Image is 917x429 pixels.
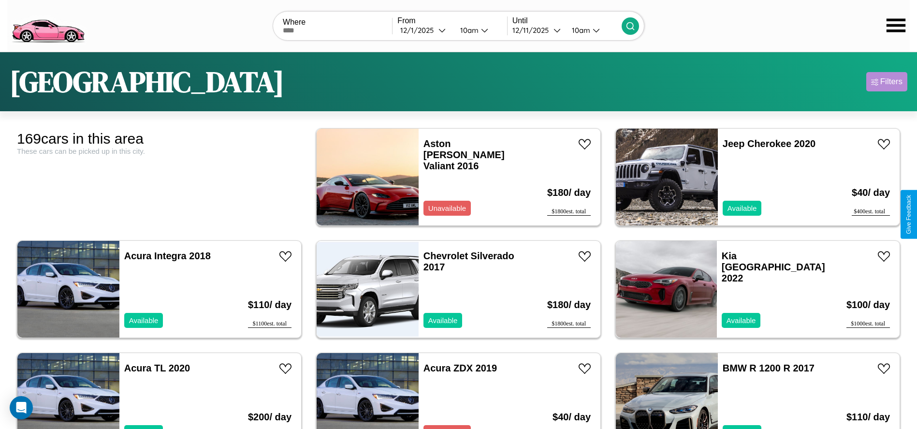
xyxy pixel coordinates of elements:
a: BMW R 1200 R 2017 [723,363,815,373]
label: Until [512,16,622,25]
div: 12 / 11 / 2025 [512,26,553,35]
div: Filters [880,77,902,87]
h3: $ 180 / day [547,178,591,208]
a: Aston [PERSON_NAME] Valiant 2016 [423,138,505,171]
p: Available [129,314,159,327]
div: $ 1000 est. total [846,320,890,328]
p: Available [428,314,458,327]
div: Give Feedback [905,195,912,234]
h1: [GEOGRAPHIC_DATA] [10,62,284,102]
div: 12 / 1 / 2025 [400,26,438,35]
a: Chevrolet Silverado 2017 [423,251,514,272]
div: 10am [455,26,481,35]
div: $ 1800 est. total [547,208,591,216]
div: $ 1100 est. total [248,320,291,328]
a: Acura ZDX 2019 [423,363,497,373]
button: 10am [564,25,622,35]
div: 10am [567,26,593,35]
p: Unavailable [428,202,466,215]
h3: $ 100 / day [846,290,890,320]
div: These cars can be picked up in this city. [17,147,302,155]
img: logo [7,5,88,45]
p: Available [728,202,757,215]
div: Open Intercom Messenger [10,396,33,419]
button: 12/1/2025 [397,25,452,35]
a: Jeep Cherokee 2020 [723,138,815,149]
a: Acura Integra 2018 [124,251,211,261]
p: Available [727,314,756,327]
div: $ 400 est. total [852,208,890,216]
a: Kia [GEOGRAPHIC_DATA] 2022 [722,251,825,283]
div: 169 cars in this area [17,131,302,147]
label: Where [283,18,392,27]
label: From [397,16,507,25]
h3: $ 180 / day [547,290,591,320]
button: Filters [866,72,907,91]
div: $ 1800 est. total [547,320,591,328]
h3: $ 40 / day [852,178,890,208]
button: 10am [452,25,507,35]
h3: $ 110 / day [248,290,291,320]
a: Acura TL 2020 [124,363,190,373]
